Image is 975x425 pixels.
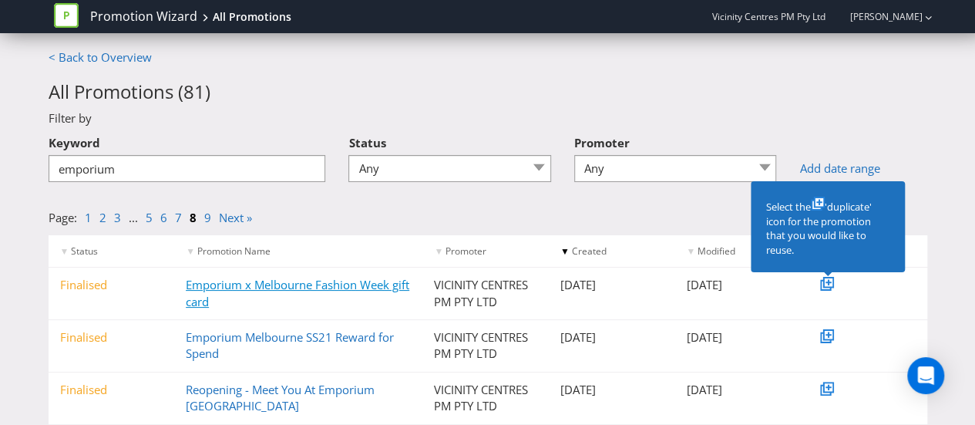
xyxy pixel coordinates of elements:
[186,329,394,361] a: Emporium Melbourne SS21 Reward for Spend
[186,245,195,258] span: ▼
[204,210,211,225] a: 9
[549,382,675,398] div: [DATE]
[348,135,385,150] span: Status
[60,245,69,258] span: ▼
[175,210,182,225] a: 7
[85,210,92,225] a: 1
[213,9,291,25] div: All Promotions
[129,210,146,226] li: ...
[698,245,735,258] span: Modified
[799,160,926,177] a: Add date range
[49,49,152,65] a: < Back to Overview
[766,200,811,214] span: Select the
[90,8,197,25] a: Promotion Wizard
[835,10,923,23] a: [PERSON_NAME]
[49,127,100,151] label: Keyword
[99,210,106,225] a: 2
[197,245,271,258] span: Promotion Name
[686,245,695,258] span: ▼
[434,245,443,258] span: ▼
[674,277,801,293] div: [DATE]
[160,210,167,225] a: 6
[49,210,77,225] span: Page:
[49,329,175,346] div: Finalised
[572,245,607,258] span: Created
[49,155,326,182] input: Filter promotions...
[190,210,197,225] a: 8
[205,79,210,104] span: )
[549,329,675,346] div: [DATE]
[146,210,153,225] a: 5
[560,245,570,258] span: ▼
[549,277,675,293] div: [DATE]
[37,110,939,126] div: Filter by
[712,10,825,23] span: Vicinity Centres PM Pty Ltd
[445,245,486,258] span: Promoter
[186,382,375,413] a: Reopening - Meet You At Emporium [GEOGRAPHIC_DATA]
[49,277,175,293] div: Finalised
[574,135,630,150] span: Promoter
[49,79,183,104] span: All Promotions (
[114,210,121,225] a: 3
[71,245,98,258] span: Status
[422,277,549,310] div: VICINITY CENTRES PM PTY LTD
[674,329,801,346] div: [DATE]
[219,210,252,225] a: Next »
[907,357,944,394] div: Open Intercom Messenger
[183,79,205,104] span: 81
[422,382,549,415] div: VICINITY CENTRES PM PTY LTD
[766,200,872,257] span: 'duplicate' icon for the promotion that you would like to reuse.
[49,382,175,398] div: Finalised
[422,329,549,363] div: VICINITY CENTRES PM PTY LTD
[674,382,801,398] div: [DATE]
[186,277,409,309] a: Emporium x Melbourne Fashion Week gift card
